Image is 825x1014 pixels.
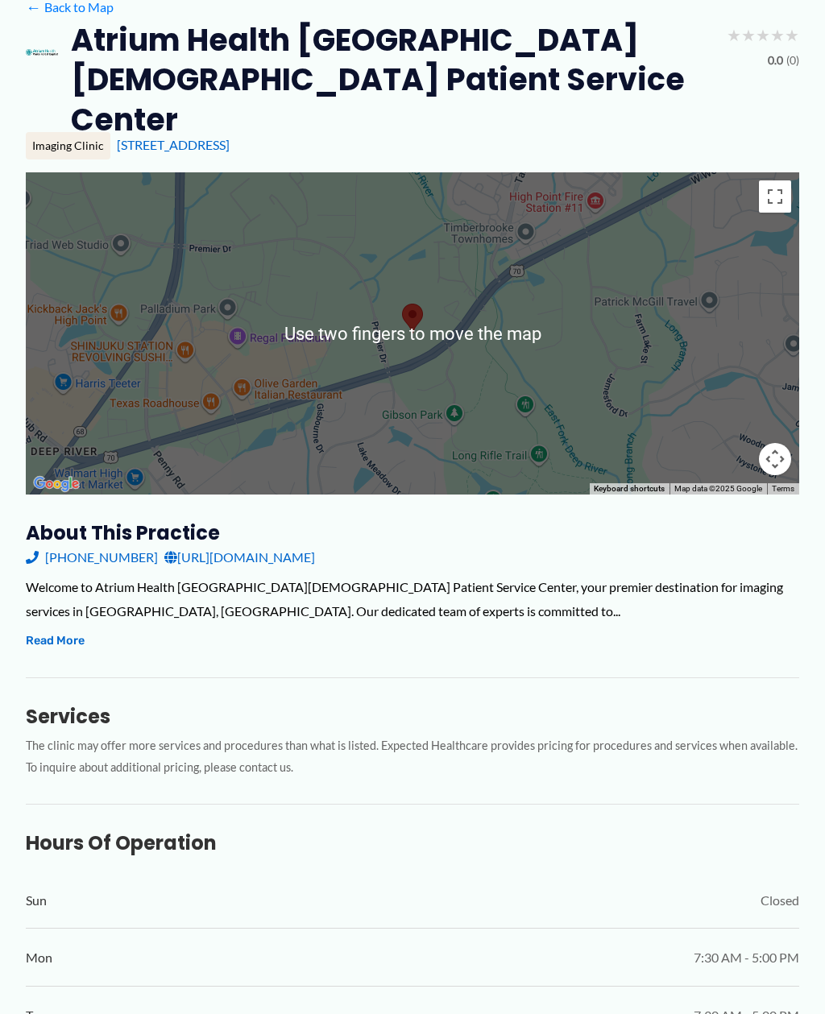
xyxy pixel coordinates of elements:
[26,631,85,651] button: Read More
[759,180,791,213] button: Toggle fullscreen view
[26,545,158,569] a: [PHONE_NUMBER]
[756,20,770,50] span: ★
[741,20,756,50] span: ★
[786,50,799,71] span: (0)
[759,443,791,475] button: Map camera controls
[117,137,230,152] a: [STREET_ADDRESS]
[727,20,741,50] span: ★
[594,483,665,495] button: Keyboard shortcuts
[674,484,762,493] span: Map data ©2025 Google
[768,50,783,71] span: 0.0
[694,946,799,970] span: 7:30 AM - 5:00 PM
[26,132,110,159] div: Imaging Clinic
[30,474,83,495] a: Open this area in Google Maps (opens a new window)
[26,888,47,913] span: Sun
[26,520,799,545] h3: About this practice
[26,830,799,855] h3: Hours of Operation
[71,20,714,139] h2: Atrium Health [GEOGRAPHIC_DATA][DEMOGRAPHIC_DATA] Patient Service Center
[26,735,799,779] p: The clinic may offer more services and procedures than what is listed. Expected Healthcare provid...
[30,474,83,495] img: Google
[770,20,785,50] span: ★
[26,946,52,970] span: Mon
[772,484,794,493] a: Terms (opens in new tab)
[26,575,799,623] div: Welcome to Atrium Health [GEOGRAPHIC_DATA][DEMOGRAPHIC_DATA] Patient Service Center, your premier...
[164,545,315,569] a: [URL][DOMAIN_NAME]
[785,20,799,50] span: ★
[26,704,799,729] h3: Services
[761,888,799,913] span: Closed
